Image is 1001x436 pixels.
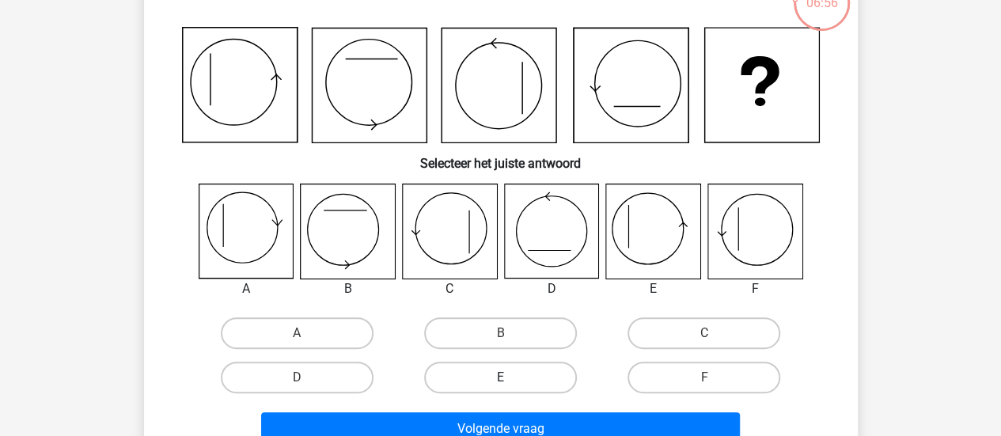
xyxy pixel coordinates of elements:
[492,279,612,298] div: D
[169,143,832,171] h6: Selecteer het juiste antwoord
[424,362,577,393] label: E
[696,279,815,298] div: F
[424,317,577,349] label: B
[221,317,373,349] label: A
[221,362,373,393] label: D
[390,279,510,298] div: C
[187,279,306,298] div: A
[288,279,408,298] div: B
[628,362,780,393] label: F
[628,317,780,349] label: C
[593,279,713,298] div: E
